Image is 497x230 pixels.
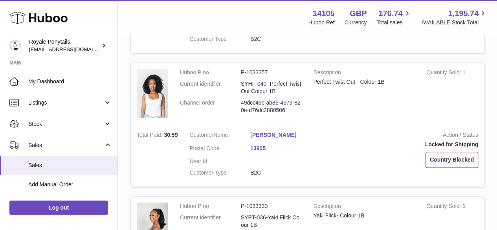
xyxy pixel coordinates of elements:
[189,132,213,138] span: Customer
[250,169,311,177] dd: B2C
[9,40,21,52] img: internalAdmin-14105@internal.huboo.com
[314,212,415,219] div: Yaki Flick- Colour 1B
[345,19,367,26] div: Currency
[376,8,411,26] a: 176.74 Total sales
[425,152,478,168] div: Country Blocked
[189,145,250,154] dt: Postal Code
[313,8,335,19] strong: 14105
[28,120,103,128] span: Stock
[250,145,311,152] a: 13905
[314,202,415,212] strong: Description
[28,162,112,169] span: Sales
[189,35,250,43] dt: Customer Type
[137,132,164,140] strong: Total Paid
[376,19,411,26] span: Total sales
[350,8,367,19] strong: GBP
[180,80,241,95] dt: Current identifier
[28,99,103,107] span: Listings
[28,181,112,188] span: Add Manual Order
[378,8,402,19] span: 176.74
[426,203,462,211] strong: Quantity Sold
[420,63,484,125] td: 1
[137,69,168,118] img: 141051741005883.png
[323,131,478,141] strong: Action / Status
[308,19,335,26] div: Huboo Ref
[29,46,116,52] span: [EMAIL_ADDRESS][DOMAIN_NAME]
[241,214,302,229] dd: SYPT-036-Yaki Flick Colour 1B
[180,99,241,114] dt: Channel order
[180,69,241,76] dt: Huboo P no
[189,158,250,165] dt: User Id
[189,169,250,177] dt: Customer Type
[421,19,488,26] span: AVAILABLE Stock Total
[448,8,479,19] span: 1,195.74
[250,35,311,43] dd: B2C
[164,132,178,138] span: 30.59
[241,80,302,95] dd: SYHF-040- Perfect Twist Out Colour 1B
[189,131,250,141] dt: Name
[241,202,302,210] dd: P-1033333
[28,78,112,85] span: My Dashboard
[180,202,241,210] dt: Huboo P no
[9,201,108,215] a: Log out
[426,69,462,77] strong: Quantity Sold
[314,78,415,86] div: Perfect Twist Out - Colour 1B
[241,69,302,76] dd: P-1033357
[28,142,103,149] span: Sales
[29,38,100,53] div: Royale Ponytails
[314,69,415,78] strong: Description
[421,8,488,26] a: 1,195.74 AVAILABLE Stock Total
[250,131,311,139] a: [PERSON_NAME]
[323,141,478,148] div: Locked for Shipping
[241,99,302,114] dd: 49dcc49c-ab86-4679-820e-d76dc2880506
[180,214,241,229] dt: Current identifier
